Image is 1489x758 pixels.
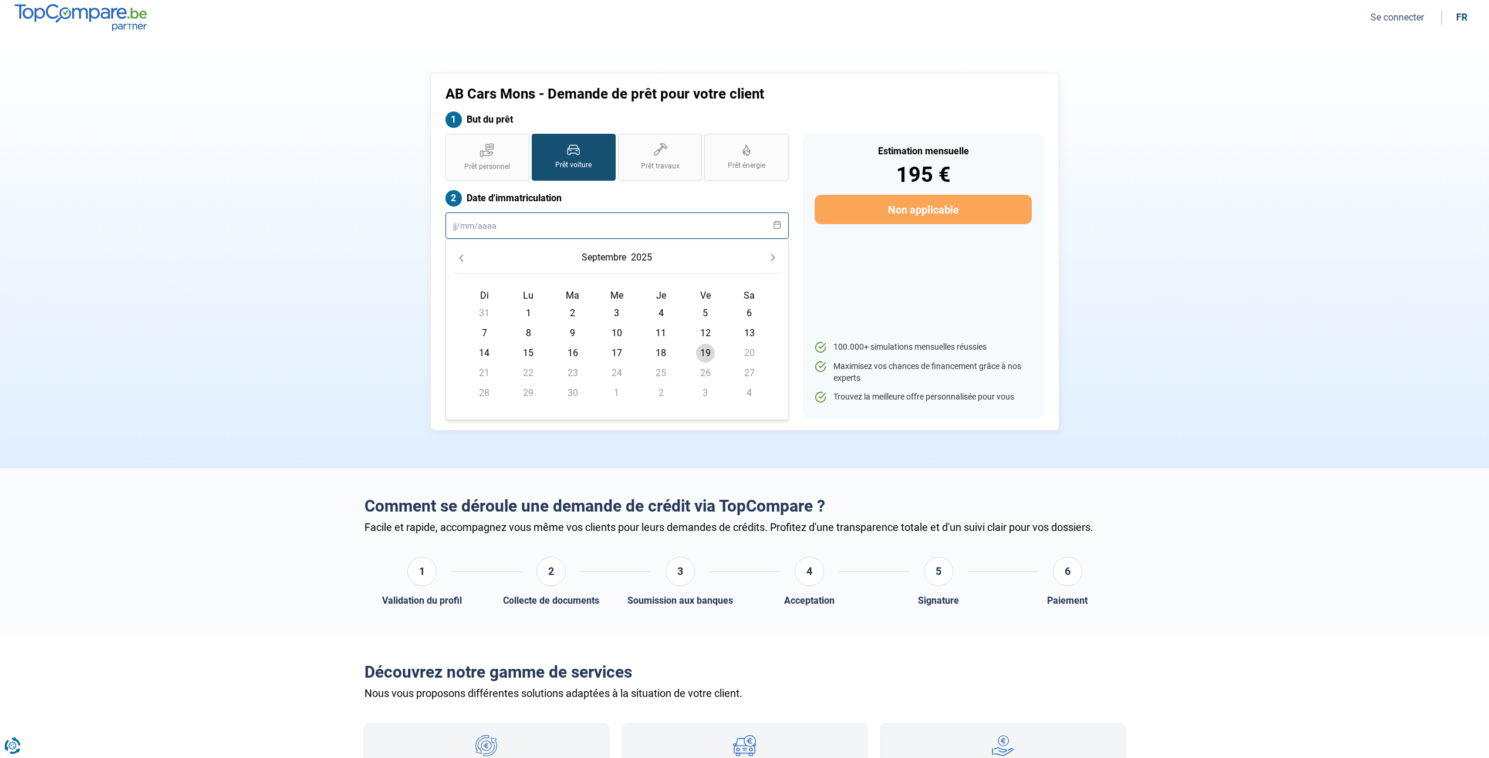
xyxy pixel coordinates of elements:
label: Date d'immatriculation [445,190,789,207]
img: TopCompare.be [15,4,147,31]
button: Choose Year [629,247,654,268]
td: 28 [462,383,507,403]
td: 29 [507,383,551,403]
span: 30 [563,384,582,402]
div: 195 € [815,164,1031,185]
td: 3 [595,303,639,323]
div: 3 [666,557,695,586]
td: 11 [639,323,683,343]
div: 2 [536,557,566,586]
span: 28 [475,384,494,402]
span: Prêt personnel [464,162,510,172]
span: 23 [563,364,582,383]
span: 3 [696,384,715,402]
span: 16 [563,344,582,363]
td: 22 [507,363,551,383]
span: Me [610,290,623,301]
div: 5 [924,557,953,586]
td: 27 [727,363,771,383]
span: 14 [475,344,494,363]
div: 1 [407,557,437,586]
td: 2 [551,303,595,323]
td: 16 [551,343,595,363]
span: Prêt énergie [728,161,765,171]
td: 17 [595,343,639,363]
span: 21 [475,364,494,383]
td: 19 [683,343,727,363]
div: Collecte de documents [503,595,599,606]
button: Previous Month [453,249,470,266]
span: 22 [519,364,538,383]
td: 10 [595,323,639,343]
span: 18 [651,344,670,363]
td: 8 [507,323,551,343]
td: 2 [639,383,683,403]
span: 8 [519,324,538,343]
td: 23 [551,363,595,383]
span: 26 [696,364,715,383]
td: 31 [462,303,507,323]
div: Soumission aux banques [627,595,733,606]
td: 9 [551,323,595,343]
h2: Découvrez notre gamme de services [364,662,1125,682]
div: Estimation mensuelle [815,147,1031,156]
h1: AB Cars Mons - Demande de prêt pour votre client [445,86,891,103]
div: 6 [1053,557,1082,586]
input: jj/mm/aaaa [445,212,789,239]
td: 30 [551,383,595,403]
span: 11 [651,324,670,343]
button: Next Month [765,249,781,266]
td: 18 [639,343,683,363]
td: 3 [683,383,727,403]
span: 19 [696,344,715,363]
td: 13 [727,323,771,343]
div: Choose Date [445,239,789,420]
div: Validation du profil [382,595,462,606]
span: 10 [607,324,626,343]
span: 2 [651,384,670,402]
span: Lu [523,290,534,301]
span: Ma [566,290,579,301]
span: 1 [607,384,626,402]
button: Non applicable [815,195,1031,224]
span: 4 [651,304,670,323]
span: 31 [475,304,494,323]
td: 25 [639,363,683,383]
span: 15 [519,344,538,363]
span: 20 [740,344,759,363]
span: Prêt travaux [641,161,680,171]
span: 2 [563,304,582,323]
h2: Comment se déroule une demande de crédit via TopCompare ? [364,496,1125,516]
span: 17 [607,344,626,363]
td: 7 [462,323,507,343]
span: Prêt voiture [555,160,592,170]
td: 20 [727,343,771,363]
td: 4 [639,303,683,323]
td: 21 [462,363,507,383]
div: Facile et rapide, accompagnez vous même vos clients pour leurs demandes de crédits. Profitez d'un... [364,521,1125,533]
span: 5 [696,304,715,323]
td: 14 [462,343,507,363]
td: 12 [683,323,727,343]
span: 27 [740,364,759,383]
span: 9 [563,324,582,343]
td: 15 [507,343,551,363]
span: 24 [607,364,626,383]
span: 3 [607,304,626,323]
span: Di [480,290,489,301]
div: Nous vous proposons différentes solutions adaptées à la situation de votre client. [364,687,1125,699]
td: 26 [683,363,727,383]
span: 12 [696,324,715,343]
span: 4 [740,384,759,402]
img: Prêt ballon [733,735,755,757]
img: Prêt personnel [992,735,1014,757]
div: 4 [795,557,824,586]
div: Paiement [1047,595,1088,606]
span: Ve [700,290,711,301]
button: Choose Month [579,247,629,268]
label: But du prêt [445,111,789,128]
span: 7 [475,324,494,343]
img: Regroupement de crédits [475,735,497,757]
div: Signature [918,595,959,606]
div: fr [1456,12,1467,23]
